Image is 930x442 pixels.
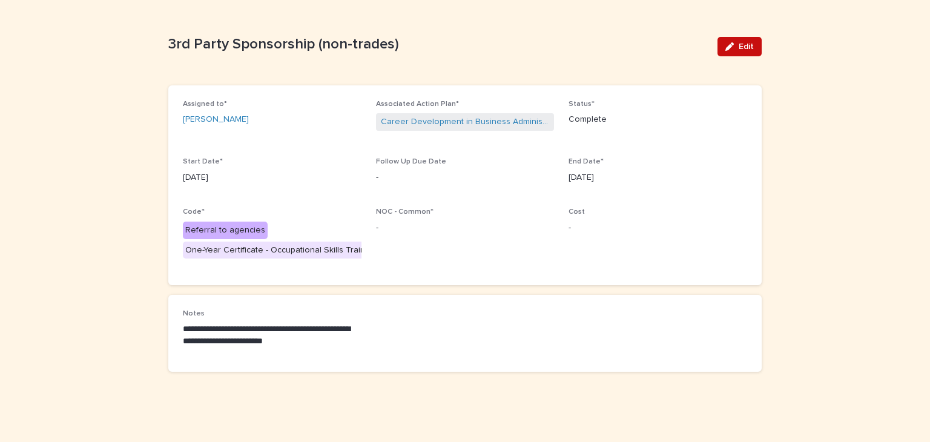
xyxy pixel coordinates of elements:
[569,171,747,184] p: [DATE]
[183,171,361,184] p: [DATE]
[381,116,550,128] a: Career Development in Business Administration - [PERSON_NAME] - [DATE]
[569,113,747,126] p: Complete
[183,158,223,165] span: Start Date*
[183,242,379,259] div: One-Year Certificate - Occupational Skills Training
[569,101,595,108] span: Status*
[376,208,434,216] span: NOC - Common*
[376,222,555,234] p: -
[569,208,585,216] span: Cost
[376,171,555,184] p: -
[717,37,762,56] button: Edit
[183,222,268,239] div: Referral to agencies
[569,158,604,165] span: End Date*
[168,36,708,53] p: 3rd Party Sponsorship (non-trades)
[569,222,747,234] p: -
[183,101,227,108] span: Assigned to*
[376,101,459,108] span: Associated Action Plan*
[183,208,205,216] span: Code*
[183,310,205,317] span: Notes
[183,113,249,126] a: [PERSON_NAME]
[739,42,754,51] span: Edit
[376,158,446,165] span: Follow Up Due Date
